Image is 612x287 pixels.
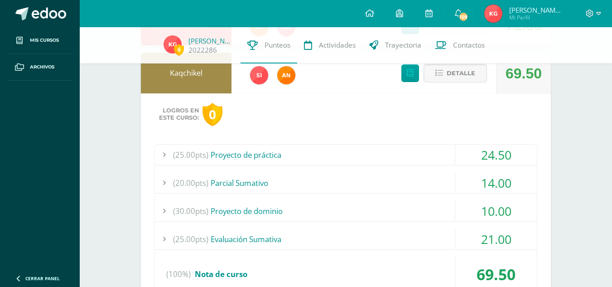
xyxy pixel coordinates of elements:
[155,201,537,221] div: Proyecto de dominio
[424,64,487,83] button: Detalle
[30,37,59,44] span: Mis cursos
[174,44,184,55] span: 6
[455,201,537,221] div: 10.00
[385,40,421,50] span: Trayectoria
[141,53,231,93] div: Kaqchikel
[250,66,268,84] img: 1e3c7f018e896ee8adc7065031dce62a.png
[155,173,537,193] div: Parcial Sumativo
[155,229,537,249] div: Evaluación Sumativa
[195,269,247,279] span: Nota de curso
[447,65,475,82] span: Detalle
[509,5,564,15] span: [PERSON_NAME] [PERSON_NAME]
[173,229,208,249] span: (25.00pts)
[455,229,537,249] div: 21.00
[241,27,297,63] a: Punteos
[173,145,208,165] span: (25.00pts)
[319,40,356,50] span: Actividades
[455,145,537,165] div: 24.50
[277,66,295,84] img: fc6731ddebfef4a76f049f6e852e62c4.png
[155,145,537,165] div: Proyecto de práctica
[453,40,485,50] span: Contactos
[428,27,492,63] a: Contactos
[164,35,182,54] img: 780c45a7af9c983c15f2661053b4c7ff.png
[173,201,208,221] span: (30.00pts)
[297,27,362,63] a: Actividades
[159,107,199,122] span: Logros en este curso:
[7,27,72,54] a: Mis cursos
[265,40,290,50] span: Punteos
[30,63,54,71] span: Archivos
[7,54,72,81] a: Archivos
[188,45,217,55] a: 2022286
[362,27,428,63] a: Trayectoria
[188,36,234,45] a: [PERSON_NAME]
[25,275,60,282] span: Cerrar panel
[484,5,502,23] img: 780c45a7af9c983c15f2661053b4c7ff.png
[509,14,564,21] span: Mi Perfil
[458,12,468,22] span: 159
[173,173,208,193] span: (20.00pts)
[506,53,542,94] div: 69.50
[455,173,537,193] div: 14.00
[202,103,222,126] div: 0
